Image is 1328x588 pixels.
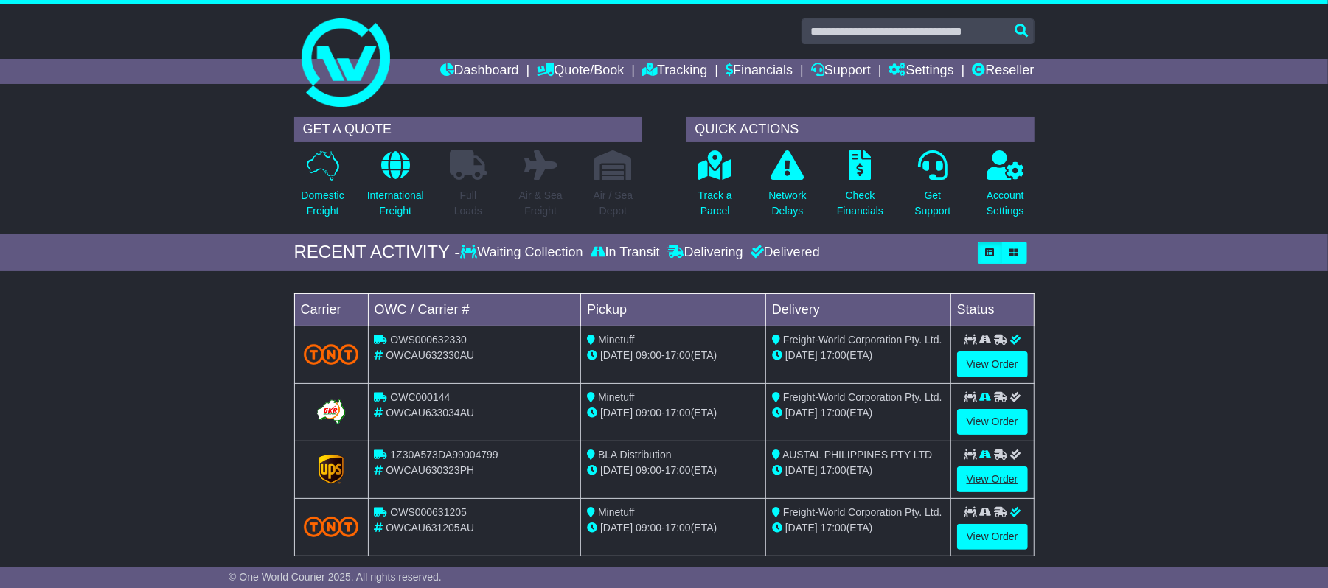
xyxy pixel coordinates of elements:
p: Check Financials [837,188,883,219]
a: DomesticFreight [300,150,344,227]
p: Full Loads [450,188,487,219]
div: Delivering [664,245,747,261]
span: Minetuff [598,391,635,403]
span: 17:00 [821,464,846,476]
span: OWC000144 [390,391,450,403]
p: Track a Parcel [698,188,732,219]
span: [DATE] [600,349,633,361]
span: BLA Distribution [598,449,672,461]
a: Settings [889,59,954,84]
a: Reseller [972,59,1034,84]
span: Freight-World Corporation Pty. Ltd. [783,334,942,346]
span: 09:00 [636,522,661,533]
span: 17:00 [665,349,691,361]
a: View Order [957,409,1028,435]
a: View Order [957,351,1028,377]
a: AccountSettings [986,150,1025,227]
span: [DATE] [785,349,818,361]
div: - (ETA) [587,463,759,478]
p: Air / Sea Depot [594,188,633,219]
span: [DATE] [600,464,633,476]
span: OWCAU630323PH [386,464,474,476]
a: View Order [957,524,1028,550]
div: (ETA) [772,520,945,536]
span: 17:00 [821,522,846,533]
span: OWCAU632330AU [386,349,474,361]
div: Waiting Collection [460,245,586,261]
span: Minetuff [598,334,635,346]
img: TNT_Domestic.png [304,517,359,536]
span: OWCAU633034AU [386,407,474,419]
td: Pickup [581,293,766,326]
p: International Freight [367,188,424,219]
span: 09:00 [636,464,661,476]
div: - (ETA) [587,520,759,536]
div: RECENT ACTIVITY - [294,242,461,263]
div: - (ETA) [587,405,759,421]
td: OWC / Carrier # [368,293,581,326]
a: Financials [726,59,793,84]
span: 09:00 [636,407,661,419]
td: Status [950,293,1034,326]
a: Track aParcel [698,150,733,227]
a: CheckFinancials [836,150,884,227]
p: Get Support [914,188,950,219]
p: Network Delays [768,188,806,219]
td: Delivery [765,293,950,326]
a: Tracking [642,59,707,84]
span: Freight-World Corporation Pty. Ltd. [783,506,942,518]
span: OWCAU631205AU [386,522,474,533]
a: Support [811,59,871,84]
span: 17:00 [665,407,691,419]
span: OWS000631205 [390,506,467,518]
div: (ETA) [772,405,945,421]
a: InternationalFreight [366,150,425,227]
span: [DATE] [600,522,633,533]
div: - (ETA) [587,348,759,363]
div: (ETA) [772,463,945,478]
div: Delivered [747,245,820,261]
a: Dashboard [440,59,519,84]
p: Domestic Freight [301,188,344,219]
span: 17:00 [821,349,846,361]
p: Air & Sea Freight [519,188,563,219]
div: In Transit [587,245,664,261]
div: (ETA) [772,348,945,363]
a: Quote/Book [537,59,624,84]
div: QUICK ACTIONS [686,117,1035,142]
div: GET A QUOTE [294,117,642,142]
a: NetworkDelays [768,150,807,227]
span: Freight-World Corporation Pty. Ltd. [783,391,942,403]
td: Carrier [294,293,368,326]
span: [DATE] [600,407,633,419]
span: AUSTAL PHILIPPINES PTY LTD [782,449,932,461]
span: 17:00 [821,407,846,419]
img: GetCarrierServiceLogo [314,397,348,427]
img: GetCarrierServiceLogo [319,455,344,484]
img: TNT_Domestic.png [304,344,359,364]
span: [DATE] [785,407,818,419]
span: 1Z30A573DA99004799 [390,449,498,461]
a: View Order [957,466,1028,492]
span: 17:00 [665,522,691,533]
span: [DATE] [785,464,818,476]
p: Account Settings [987,188,1024,219]
span: © One World Courier 2025. All rights reserved. [229,571,442,583]
span: 09:00 [636,349,661,361]
span: OWS000632330 [390,334,467,346]
span: Minetuff [598,506,635,518]
span: [DATE] [785,522,818,533]
span: 17:00 [665,464,691,476]
a: GetSupport [914,150,951,227]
